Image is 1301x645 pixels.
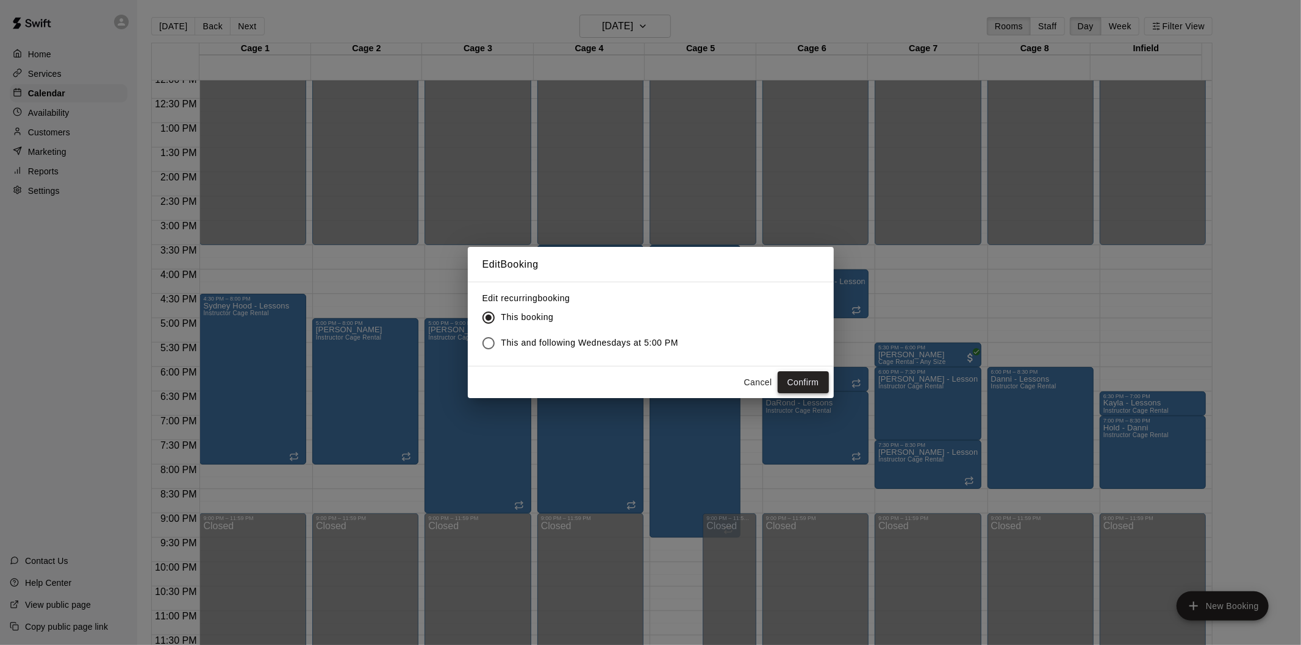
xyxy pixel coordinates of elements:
[739,371,778,394] button: Cancel
[482,292,689,304] label: Edit recurring booking
[468,247,834,282] h2: Edit Booking
[501,337,679,349] span: This and following Wednesdays at 5:00 PM
[501,311,554,324] span: This booking
[778,371,829,394] button: Confirm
